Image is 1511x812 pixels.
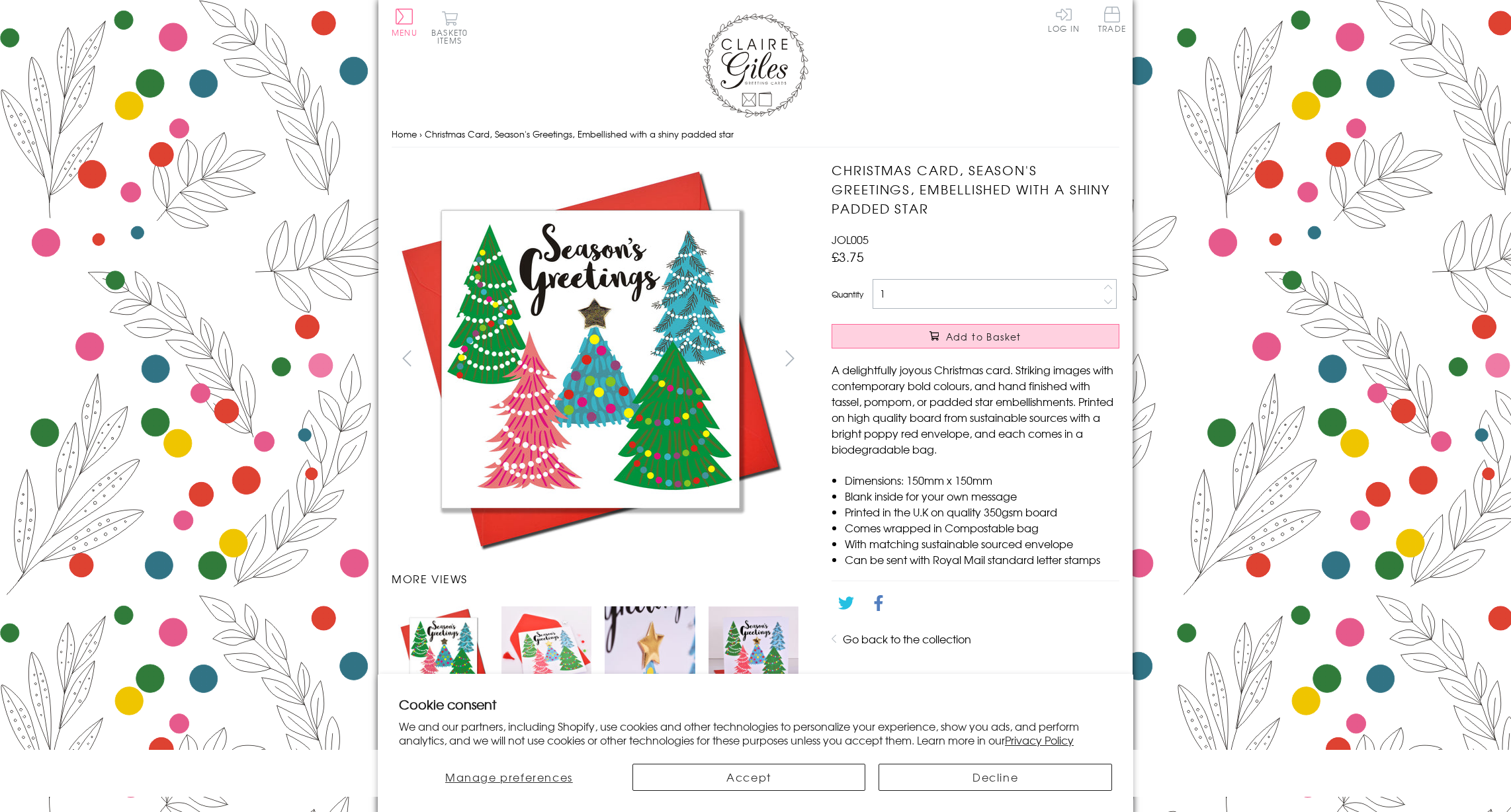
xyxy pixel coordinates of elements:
[392,128,417,140] a: Home
[392,343,421,373] button: prev
[845,504,1119,520] li: Printed in the U.K on quality 350gsm board
[709,606,799,696] img: Christmas Card, Season's Greetings, Embellished with a shiny padded star
[632,764,866,791] button: Accept
[702,600,805,703] li: Carousel Page 4
[703,13,808,118] img: Claire Giles Greetings Cards
[845,536,1119,551] li: With matching sustainable sourced envelope
[399,764,619,791] button: Manage preferences
[879,764,1112,791] button: Decline
[845,551,1119,567] li: Can be sent with Royal Mail standard letter stamps
[832,231,869,247] span: JOL005
[1005,732,1074,748] a: Privacy Policy
[399,719,1112,747] p: We and our partners, including Shopify, use cookies and other technologies to personalize your ex...
[598,600,701,703] li: Carousel Page 3
[392,571,805,587] h3: More views
[501,606,591,696] img: Christmas Card, Season's Greetings, Embellished with a shiny padded star
[843,631,971,647] a: Go back to the collection
[431,11,468,44] button: Basket0 items
[392,9,417,36] button: Menu
[392,26,417,38] span: Menu
[425,128,734,140] span: Christmas Card, Season's Greetings, Embellished with a shiny padded star
[1048,7,1080,32] a: Log In
[445,769,573,785] span: Manage preferences
[392,600,495,703] li: Carousel Page 1 (Current Slide)
[832,362,1119,457] p: A delightfully joyous Christmas card. Striking images with contemporary bold colours, and hand fi...
[805,161,1202,557] img: Christmas Card, Season's Greetings, Embellished with a shiny padded star
[392,600,805,703] ul: Carousel Pagination
[946,330,1021,343] span: Add to Basket
[775,343,805,373] button: next
[1098,7,1126,32] span: Trade
[1098,7,1126,35] a: Trade
[832,288,863,300] label: Quantity
[495,600,598,703] li: Carousel Page 2
[845,472,1119,488] li: Dimensions: 150mm x 150mm
[392,121,1119,148] nav: breadcrumbs
[832,247,864,266] span: £3.75
[832,161,1119,218] h1: Christmas Card, Season's Greetings, Embellished with a shiny padded star
[845,520,1119,536] li: Comes wrapped in Compostable bag
[437,26,468,46] span: 0 items
[398,606,488,696] img: Christmas Card, Season's Greetings, Embellished with a shiny padded star
[832,324,1119,348] button: Add to Basket
[419,128,422,140] span: ›
[392,161,789,557] img: Christmas Card, Season's Greetings, Embellished with a shiny padded star
[605,606,695,696] img: Christmas Card, Season's Greetings, Embellished with a shiny padded star
[399,695,1112,713] h2: Cookie consent
[845,488,1119,504] li: Blank inside for your own message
